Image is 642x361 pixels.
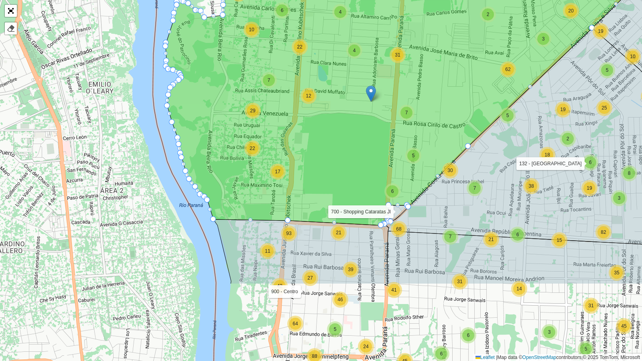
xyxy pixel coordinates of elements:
div: 22 [244,140,260,156]
span: 6 [589,160,592,165]
div: 7 [398,105,414,121]
span: 88 [312,353,317,359]
span: 14 [516,286,522,292]
div: 82 [595,224,612,240]
span: 12 [306,93,311,99]
div: 14 [511,281,527,297]
span: 31 [588,303,593,308]
div: Map data © contributors,© 2025 TomTom, Microsoft [473,354,642,361]
a: OpenStreetMap [522,355,557,360]
div: 38 [523,178,539,194]
div: 4 [332,4,348,20]
span: | [496,355,497,360]
div: 10 [625,49,641,65]
span: 5 [585,346,587,352]
span: 93 [286,231,291,236]
div: 20 [563,3,579,19]
span: 7 [268,77,270,83]
span: 46 [337,297,343,302]
span: 7 [473,185,476,191]
div: 5 [599,62,615,78]
div: 30 [442,162,458,178]
span: 6 [440,351,443,357]
span: 39 [348,267,353,272]
div: 5 [405,148,421,164]
span: 3 [542,36,545,42]
div: 64 [287,316,303,332]
span: 62 [505,67,510,72]
div: 41 [386,282,402,298]
span: 82 [601,229,606,235]
div: 25 [596,100,612,116]
div: 19 [593,23,609,39]
span: 8 [628,170,631,176]
span: 41 [391,287,396,293]
span: 6 [516,232,519,237]
div: 5 [500,107,516,124]
span: 10 [630,54,635,59]
span: 21 [336,230,341,235]
span: 31 [395,52,400,58]
a: Abrir mapa em tela cheia [5,5,17,17]
div: 42 [272,278,288,294]
span: 19 [598,28,603,34]
span: 5 [606,67,609,73]
span: 11 [265,248,270,254]
span: 19 [560,107,565,112]
div: 6 [384,183,400,199]
span: 17 [275,169,280,174]
div: 6 [460,327,476,343]
div: 19 [555,101,571,118]
span: 5 [412,153,415,158]
span: 2 [487,12,490,17]
div: 3 [535,31,551,47]
span: 3 [618,195,621,201]
div: 35 [609,265,625,281]
div: 12 [301,88,317,104]
span: 5 [506,113,509,118]
div: 10 [244,22,260,38]
span: 6 [467,333,470,338]
div: 15 [551,232,567,248]
div: 5 [578,341,594,357]
span: 10 [249,27,254,32]
span: 7 [449,234,452,239]
span: 35 [614,270,619,276]
span: 4 [353,48,356,53]
div: 22 [292,39,308,55]
div: 2 [480,6,496,22]
div: 31 [452,274,468,290]
div: 3 [611,190,627,206]
div: 39 [343,262,359,278]
span: 64 [293,321,298,327]
div: 93 [281,225,297,241]
span: 38 [528,183,534,189]
span: 27 [307,275,313,281]
div: 11 [260,243,276,259]
div: 31 [583,298,599,314]
span: 22 [297,44,302,50]
div: 68 [391,221,407,237]
div: 4 [346,43,362,59]
div: 5 [327,321,343,337]
div: 7 [442,229,458,245]
div: 46 [332,292,348,308]
div: 3 [541,324,557,340]
div: 24 [358,339,374,355]
span: 18 [544,152,550,158]
div: 6 [582,154,598,170]
span: 5 [334,327,337,332]
span: 19 [587,185,592,191]
span: 2 [567,136,569,142]
div: 2 [560,131,576,147]
span: 68 [396,226,401,232]
div: 17 [270,164,286,180]
div: 21 [483,231,499,247]
div: 8 [621,165,637,181]
span: 15 [557,237,562,243]
div: 7 [467,180,483,196]
span: 42 [277,283,282,289]
span: 22 [250,146,255,151]
div: 45 [616,318,632,334]
span: 7 [405,110,408,116]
